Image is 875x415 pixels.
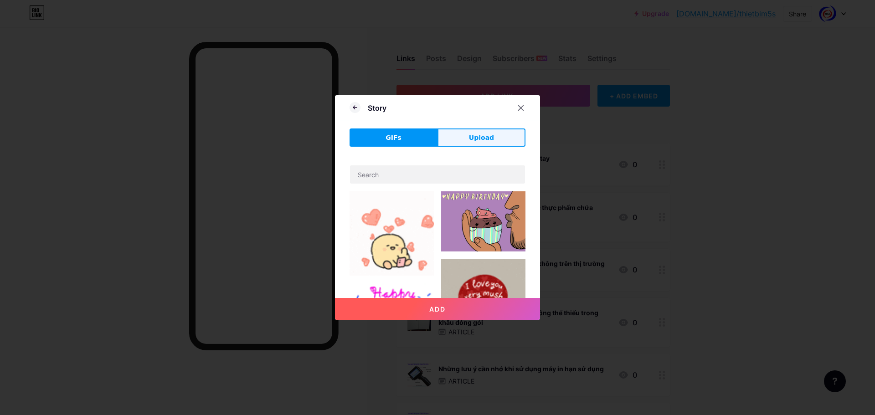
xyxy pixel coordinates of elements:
[441,259,525,343] img: Gihpy
[469,133,494,143] span: Upload
[386,133,401,143] span: GIFs
[350,128,437,147] button: GIFs
[368,102,386,113] div: Story
[350,283,434,367] img: Gihpy
[441,191,525,251] img: Gihpy
[429,305,446,313] span: Add
[350,191,434,276] img: Gihpy
[335,298,540,320] button: Add
[350,165,525,184] input: Search
[437,128,525,147] button: Upload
